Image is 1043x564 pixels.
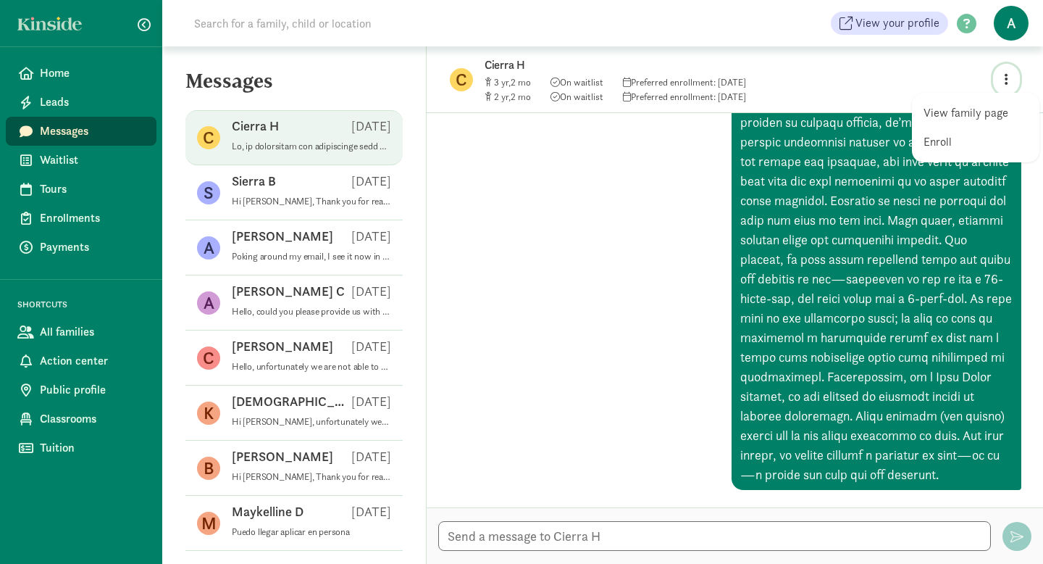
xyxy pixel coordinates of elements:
[351,283,391,300] p: [DATE]
[550,76,603,88] span: On waitlist
[6,175,156,204] a: Tours
[40,181,145,198] span: Tours
[232,471,391,483] p: Hi [PERSON_NAME], Thank you for reaching out with your inquiry about care for [PERSON_NAME]. We a...
[6,434,156,463] a: Tuition
[923,104,1028,122] a: View family page
[232,251,391,262] p: Poking around my email, I see it now in my spam. Oh my! At this time, [PERSON_NAME]'s Dad -- my f...
[197,402,220,425] figure: K
[40,94,145,111] span: Leads
[232,228,333,245] p: [PERSON_NAME]
[232,448,333,465] p: [PERSON_NAME]
[450,68,473,91] figure: C
[197,126,220,149] figure: C
[232,416,391,428] p: Hi [PERSON_NAME], unfortunately we are not able to give you an exact wait time. We do move ups ev...
[511,76,531,88] span: 2
[197,347,220,370] figure: C
[351,173,391,190] p: [DATE]
[6,117,156,146] a: Messages
[40,410,145,428] span: Classrooms
[623,76,746,88] span: Preferred enrollment: [DATE]
[232,283,345,300] p: [PERSON_NAME] C
[994,6,1029,41] span: A
[485,55,941,75] p: Cierra H
[351,117,391,135] p: [DATE]
[232,173,276,190] p: Sierra B
[732,28,1021,490] div: Lo, ip dolorsitam con adipiscinge sedd eiu tempo inci ut lab etdolorem ali eni adminimveni qu nos...
[6,233,156,262] a: Payments
[232,306,391,318] p: Hello, could you please provide us with your address for our waitlist? This helps us determine if...
[40,381,145,399] span: Public profile
[6,347,156,376] a: Action center
[162,70,426,104] h5: Messages
[232,196,391,207] p: Hi [PERSON_NAME], Thank you for reaching out. We are in the process of determining any open spots...
[40,210,145,227] span: Enrollments
[6,204,156,233] a: Enrollments
[494,76,511,88] span: 3
[831,12,948,35] a: View your profile
[40,65,145,82] span: Home
[494,91,511,103] span: 2
[6,59,156,88] a: Home
[40,439,145,457] span: Tuition
[351,448,391,465] p: [DATE]
[623,91,746,103] span: Preferred enrollment: [DATE]
[511,91,531,103] span: 2
[351,503,391,521] p: [DATE]
[232,503,303,521] p: Maykelline D
[197,457,220,480] figure: B
[232,338,333,355] p: [PERSON_NAME]
[197,512,220,535] figure: M
[197,291,220,315] figure: A
[855,14,939,32] span: View your profile
[197,236,220,260] figure: A
[40,323,145,341] span: All families
[6,318,156,347] a: All families
[40,123,145,140] span: Messages
[232,393,351,410] p: [DEMOGRAPHIC_DATA][PERSON_NAME]
[351,228,391,245] p: [DATE]
[550,91,603,103] span: On waitlist
[6,405,156,434] a: Classrooms
[232,526,391,538] p: Puedo llegar aplicar en persona
[40,239,145,256] span: Payments
[351,393,391,410] p: [DATE]
[40,152,145,169] span: Waitlist
[6,146,156,175] a: Waitlist
[923,133,1028,151] a: Enroll
[40,352,145,370] span: Action center
[197,181,220,204] figure: S
[232,141,391,152] p: Lo, ip dolorsitam con adipiscinge sedd eiu tempo inci ut lab etdolorem ali eni adminimveni qu nos...
[185,9,592,38] input: Search for a family, child or location
[351,338,391,355] p: [DATE]
[232,117,279,135] p: Cierra H
[232,361,391,373] p: Hello, unfortunately we are not able to give an exact spot from our waitlist, as there are many f...
[6,88,156,117] a: Leads
[6,376,156,405] a: Public profile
